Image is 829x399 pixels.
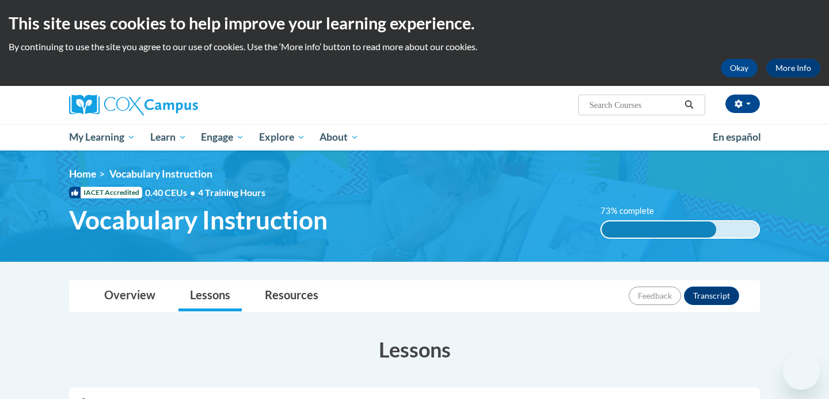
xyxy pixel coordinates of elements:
span: Learn [150,130,187,144]
span: Vocabulary Instruction [109,168,212,180]
iframe: Button to launch messaging window [783,353,820,390]
span: 4 Training Hours [198,187,265,198]
h3: Lessons [69,335,760,364]
div: 73% complete [602,221,717,238]
button: Transcript [684,287,739,305]
a: Engage [193,124,252,150]
a: About [313,124,367,150]
span: Explore [259,130,305,144]
h2: This site uses cookies to help improve your learning experience. [9,12,820,35]
span: About [320,130,359,144]
a: Cox Campus [69,95,288,115]
a: Explore [252,124,313,150]
button: Search [680,98,698,112]
span: IACET Accredited [69,187,142,198]
a: En español [705,125,769,149]
img: Cox Campus [69,95,198,115]
p: By continuing to use the site you agree to our use of cookies. Use the ‘More info’ button to read... [9,40,820,53]
span: • [190,187,195,198]
button: Feedback [629,287,681,305]
a: Lessons [178,281,242,311]
span: En español [713,131,761,143]
button: Okay [721,59,758,77]
a: My Learning [62,124,143,150]
span: My Learning [69,130,135,144]
button: Account Settings [725,95,760,113]
a: Resources [253,281,330,311]
label: 73% complete [600,205,667,217]
a: Learn [143,124,194,150]
input: Search Courses [588,98,680,112]
a: Overview [93,281,167,311]
a: More Info [766,59,820,77]
div: Main menu [52,124,777,150]
a: Home [69,168,96,180]
span: Vocabulary Instruction [69,205,328,235]
span: Engage [201,130,244,144]
span: 0.40 CEUs [145,186,198,199]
